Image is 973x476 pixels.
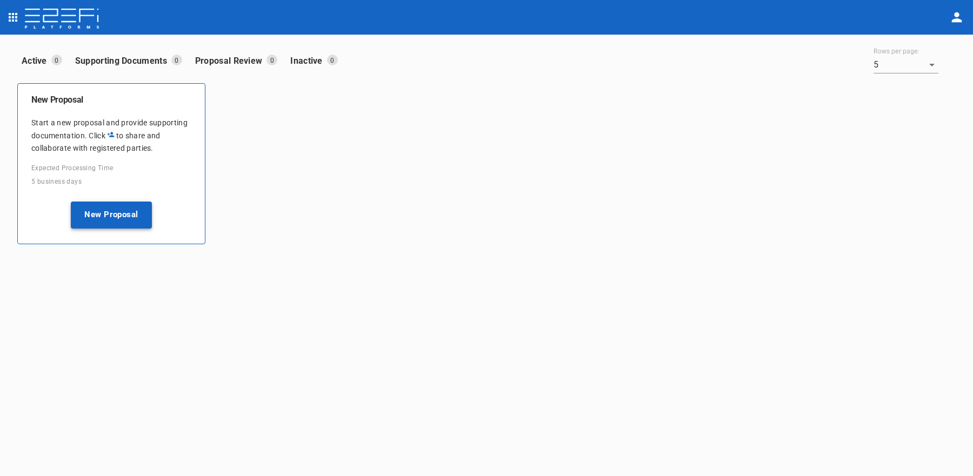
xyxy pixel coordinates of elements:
[31,95,191,105] h6: New Proposal
[874,47,919,56] label: Rows per page:
[51,55,62,65] p: 0
[71,202,152,229] button: New Proposal
[290,55,326,67] p: Inactive
[31,164,114,185] span: Expected Processing Time 5 business days
[327,55,338,65] p: 0
[171,55,182,65] p: 0
[31,117,191,155] p: Start a new proposal and provide supporting documentation. Click to share and collaborate with re...
[266,55,277,65] p: 0
[75,55,171,67] p: Supporting Documents
[195,55,267,67] p: Proposal Review
[874,56,938,73] div: 5
[22,55,51,67] p: Active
